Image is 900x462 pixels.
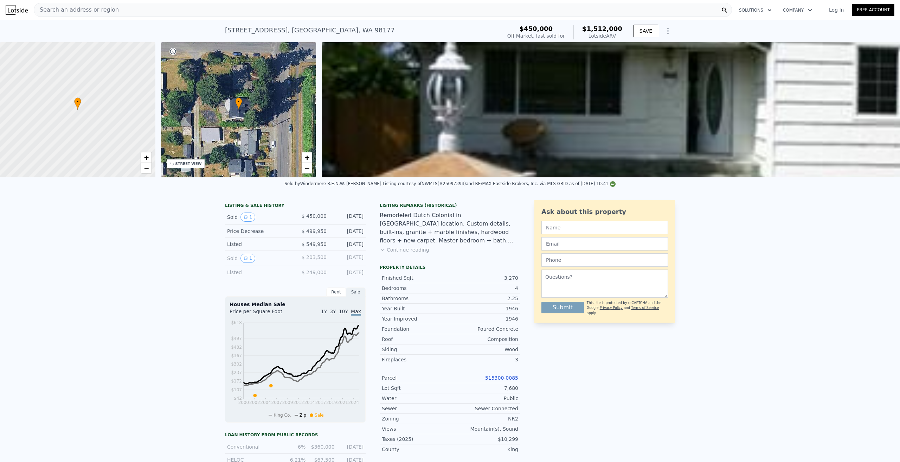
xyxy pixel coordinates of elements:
tspan: 2004 [260,400,271,405]
div: 6% [281,443,306,450]
div: 3,270 [450,274,518,281]
tspan: 2014 [304,400,315,405]
div: • [74,97,81,110]
span: $ 249,000 [302,270,327,275]
div: Price Decrease [227,228,290,235]
span: King Co. [274,413,291,418]
input: Email [541,237,668,251]
span: − [144,164,148,172]
span: + [305,153,309,162]
span: 1Y [321,309,327,314]
div: Sewer [382,405,450,412]
button: View historical data [240,254,255,263]
div: Views [382,425,450,432]
div: [STREET_ADDRESS] , [GEOGRAPHIC_DATA] , WA 98177 [225,25,395,35]
div: Lotside ARV [582,32,622,39]
div: Sewer Connected [450,405,518,412]
div: 4 [450,285,518,292]
span: Sale [315,413,324,418]
div: Houses Median Sale [230,301,361,308]
span: Zip [300,413,306,418]
tspan: 2012 [293,400,304,405]
div: Roof [382,336,450,343]
div: Wood [450,346,518,353]
span: $1,512,000 [582,25,622,32]
a: Zoom out [302,163,312,173]
span: $ 450,000 [302,213,327,219]
tspan: $107 [231,387,242,392]
span: − [305,164,309,172]
div: Zoning [382,415,450,422]
div: Conventional [227,443,277,450]
div: • [235,97,242,110]
span: $ 203,500 [302,254,327,260]
tspan: 2007 [271,400,282,405]
div: King [450,446,518,453]
div: [DATE] [332,213,364,222]
div: [DATE] [332,269,364,276]
div: Parcel [382,374,450,381]
a: Zoom out [141,163,152,173]
tspan: 2019 [326,400,337,405]
div: LISTING & SALE HISTORY [225,203,366,210]
a: Zoom in [141,152,152,163]
img: Lotside [6,5,28,15]
a: Terms of Service [631,306,659,310]
a: Privacy Policy [600,306,623,310]
input: Phone [541,253,668,267]
tspan: $172 [231,379,242,384]
span: $450,000 [520,25,553,32]
div: Remodeled Dutch Colonial in [GEOGRAPHIC_DATA] location. Custom details, built-ins, granite + marb... [380,211,520,245]
div: Composition [450,336,518,343]
tspan: 2002 [249,400,260,405]
div: $10,299 [450,436,518,443]
div: [DATE] [332,241,364,248]
span: + [144,153,148,162]
span: Max [351,309,361,316]
div: Ask about this property [541,207,668,217]
a: Zoom in [302,152,312,163]
div: Listing Remarks (Historical) [380,203,520,208]
div: Fireplaces [382,356,450,363]
div: Sold by Windermere R.E.N.W. [PERSON_NAME] . [284,181,382,186]
tspan: $618 [231,320,242,325]
tspan: $42 [234,396,242,401]
button: Submit [541,302,584,313]
div: Sold [227,254,290,263]
input: Name [541,221,668,234]
button: Solutions [733,4,777,17]
div: Property details [380,265,520,270]
tspan: 2024 [348,400,359,405]
button: Company [777,4,818,17]
span: Search an address or region [34,6,119,14]
div: 7,680 [450,385,518,392]
div: NR2 [450,415,518,422]
tspan: $367 [231,353,242,358]
div: Listed [227,241,290,248]
div: Year Improved [382,315,450,322]
div: [DATE] [339,443,364,450]
div: 2.25 [450,295,518,302]
div: [DATE] [332,254,364,263]
a: 515300-0085 [485,375,518,381]
tspan: 2021 [337,400,348,405]
div: Taxes (2025) [382,436,450,443]
tspan: 2009 [282,400,293,405]
tspan: $497 [231,336,242,341]
div: County [382,446,450,453]
div: Price per Square Foot [230,308,295,319]
tspan: 2000 [238,400,249,405]
img: NWMLS Logo [610,181,616,187]
button: View historical data [240,213,255,222]
div: Year Built [382,305,450,312]
span: • [235,99,242,105]
div: Siding [382,346,450,353]
div: Rent [326,287,346,297]
div: 1946 [450,305,518,312]
tspan: $237 [231,370,242,375]
div: Listing courtesy of NWMLS (#25097394) and RE/MAX Eastside Brokers, Inc. via MLS GRID as of [DATE]... [382,181,615,186]
div: 3 [450,356,518,363]
tspan: 2017 [315,400,326,405]
span: 10Y [339,309,348,314]
button: Continue reading [380,246,429,253]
